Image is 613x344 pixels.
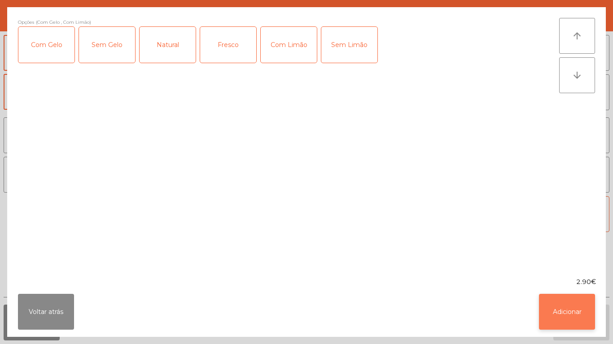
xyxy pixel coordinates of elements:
[18,18,34,26] span: Opções
[140,27,196,63] div: Natural
[200,27,256,63] div: Fresco
[18,27,74,63] div: Com Gelo
[261,27,317,63] div: Com Limão
[36,18,91,26] span: (Com Gelo , Com Limão)
[321,27,377,63] div: Sem Limão
[559,57,595,93] button: arrow_downward
[79,27,135,63] div: Sem Gelo
[572,70,582,81] i: arrow_downward
[539,294,595,330] button: Adicionar
[18,294,74,330] button: Voltar atrás
[7,277,606,287] div: 2.90€
[559,18,595,54] button: arrow_upward
[572,30,582,41] i: arrow_upward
